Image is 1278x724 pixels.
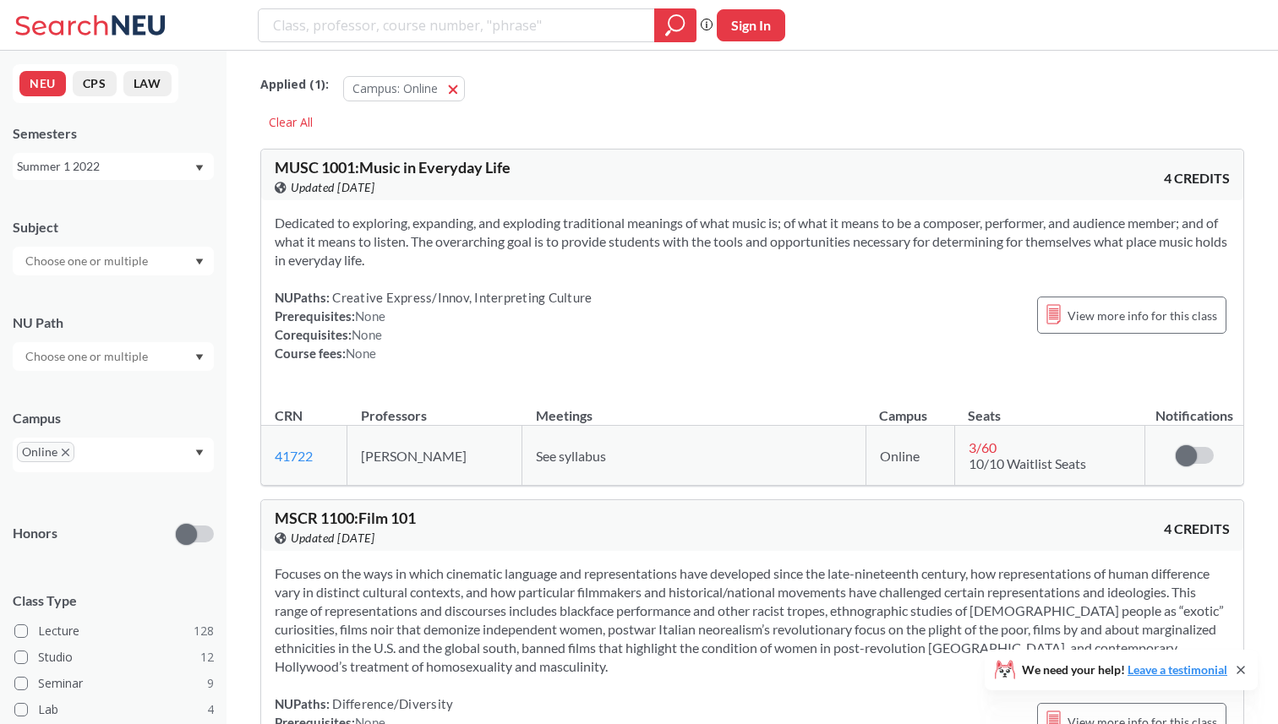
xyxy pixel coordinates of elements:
[969,439,997,455] span: 3 / 60
[13,153,214,180] div: Summer 1 2022Dropdown arrow
[195,259,204,265] svg: Dropdown arrow
[13,218,214,237] div: Subject
[13,313,214,332] div: NU Path
[194,622,214,640] span: 128
[1128,662,1227,677] a: Leave a testimonial
[1164,520,1230,538] span: 4 CREDITS
[200,648,214,667] span: 12
[260,110,321,135] div: Clear All
[275,565,1224,674] span: Focuses on the ways in which cinematic language and representations have developed since the late...
[352,327,382,342] span: None
[866,426,954,486] td: Online
[13,591,214,610] span: Class Type
[17,251,159,271] input: Choose one or multiple
[271,11,642,40] input: Class, professor, course number, "phrase"
[62,449,69,456] svg: X to remove pill
[330,696,453,711] span: Difference/Diversity
[13,438,214,472] div: OnlineX to remove pillDropdown arrow
[275,288,592,362] div: NUPaths: Prerequisites: Corequisites: Course fees:
[665,14,685,37] svg: magnifying glass
[14,699,214,721] label: Lab
[1164,169,1230,188] span: 4 CREDITS
[291,529,374,547] span: Updated [DATE]
[347,389,522,426] th: Professors
[866,389,954,426] th: Campus
[275,448,313,464] a: 41722
[195,165,204,171] svg: Dropdown arrow
[73,71,117,96] button: CPS
[717,9,785,41] button: Sign In
[13,409,214,427] div: Campus
[352,80,438,96] span: Campus: Online
[969,455,1086,471] span: 10/10 Waitlist Seats
[207,700,214,719] span: 4
[1022,664,1227,676] span: We need your help!
[195,449,204,456] svg: Dropdown arrow
[275,215,1227,268] span: Dedicated to exploring, expanding, and exploding traditional meanings of what music is; of what i...
[355,308,385,324] span: None
[13,342,214,371] div: Dropdown arrow
[260,75,329,94] span: Applied ( 1 ):
[1145,389,1243,426] th: Notifications
[17,157,194,176] div: Summer 1 2022
[346,346,376,361] span: None
[13,247,214,275] div: Dropdown arrow
[17,346,159,367] input: Choose one or multiple
[123,71,172,96] button: LAW
[275,406,303,425] div: CRN
[207,674,214,693] span: 9
[330,290,592,305] span: Creative Express/Innov, Interpreting Culture
[195,354,204,361] svg: Dropdown arrow
[275,158,511,177] span: MUSC 1001 : Music in Everyday Life
[954,389,1145,426] th: Seats
[275,509,416,527] span: MSCR 1100 : Film 101
[1068,305,1217,326] span: View more info for this class
[14,646,214,668] label: Studio
[19,71,66,96] button: NEU
[522,389,866,426] th: Meetings
[14,672,214,694] label: Seminar
[17,442,74,462] span: OnlineX to remove pill
[13,524,57,543] p: Honors
[14,620,214,642] label: Lecture
[13,124,214,143] div: Semesters
[291,178,374,197] span: Updated [DATE]
[343,76,465,101] button: Campus: Online
[347,426,522,486] td: [PERSON_NAME]
[536,448,606,464] span: See syllabus
[654,8,696,42] div: magnifying glass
